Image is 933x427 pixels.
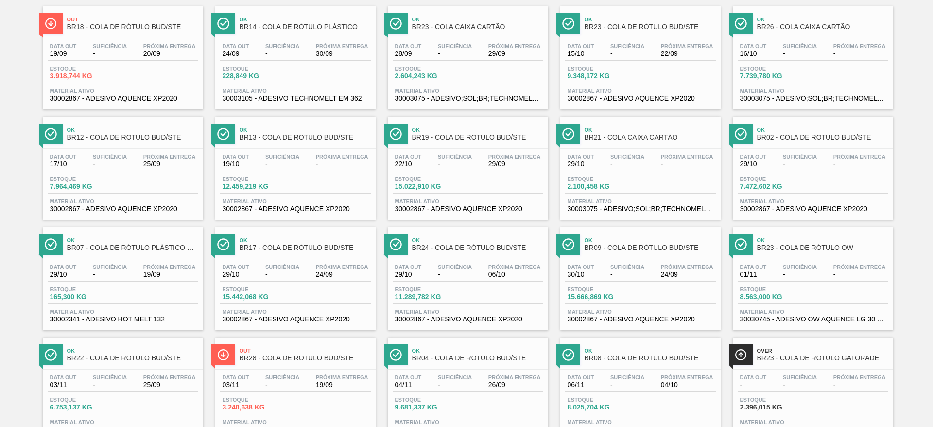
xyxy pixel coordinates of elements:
span: 29/10 [568,160,594,168]
span: BR17 - COLA DE RÓTULO BUD/STE [240,244,371,251]
span: 03/11 [223,381,249,389]
span: Estoque [395,286,463,292]
span: 9.681,337 KG [395,404,463,411]
span: Suficiência [783,154,817,160]
span: BR24 - COLA DE RÓTULO BUD/STE [412,244,543,251]
span: Material ativo [50,88,196,94]
span: Próxima Entrega [488,43,541,49]
span: BR22 - COLA DE RÓTULO BUD/STE [67,355,198,362]
img: Ícone [390,18,402,30]
span: Estoque [50,397,118,403]
span: Data out [568,43,594,49]
span: 2.604,243 KG [395,72,463,80]
span: Out [240,348,371,354]
span: 30003105 - ADESIVO TECHNOMELT EM 362 [223,95,368,102]
span: Data out [395,374,422,380]
span: Próxima Entrega [661,264,713,270]
span: Suficiência [438,374,472,380]
span: Data out [50,264,77,270]
span: 04/10 [661,381,713,389]
span: Suficiência [265,374,299,380]
span: Ok [240,17,371,22]
img: Ícone [735,238,747,250]
span: 2.396,015 KG [740,404,808,411]
span: 22/10 [395,160,422,168]
span: 29/10 [50,271,77,278]
span: Suficiência [93,264,127,270]
span: - [833,271,886,278]
span: 30002867 - ADESIVO AQUENCE XP2020 [223,316,368,323]
span: 15.022,910 KG [395,183,463,190]
span: 11.289,782 KG [395,293,463,301]
img: Ícone [562,349,574,361]
img: Ícone [217,18,229,30]
span: - [610,381,644,389]
span: - [93,381,127,389]
span: Data out [740,154,767,160]
span: Próxima Entrega [143,264,196,270]
a: ÍconeOkBR21 - COLA CAIXA CARTÃOData out29/10Suficiência-Próxima Entrega-Estoque2.100,458 KGMateri... [553,109,726,220]
span: Estoque [568,286,636,292]
img: Ícone [390,238,402,250]
span: Data out [740,264,767,270]
img: Ícone [217,128,229,140]
span: Estoque [223,397,291,403]
img: Ícone [390,128,402,140]
span: Próxima Entrega [661,154,713,160]
span: 15.442,068 KG [223,293,291,301]
span: Próxima Entrega [488,264,541,270]
span: Estoque [568,176,636,182]
a: ÍconeOkBR02 - COLA DE RÓTULO BUD/STEData out29/10Suficiência-Próxima Entrega-Estoque7.472,602 KGM... [726,109,898,220]
span: Data out [568,154,594,160]
span: Próxima Entrega [316,43,368,49]
span: 30002341 - ADESIVO HOT MELT 132 [50,316,196,323]
span: - [93,271,127,278]
span: 16/10 [740,50,767,57]
span: BR12 - COLA DE RÓTULO BUD/STE [67,134,198,141]
span: Material ativo [568,419,713,425]
span: 30002867 - ADESIVO AQUENCE XP2020 [223,205,368,213]
span: Data out [223,43,249,49]
span: - [438,160,472,168]
span: Suficiência [610,374,644,380]
span: BR23 - COLA CAIXA CARTÃO [412,23,543,31]
span: - [438,381,472,389]
span: 06/11 [568,381,594,389]
span: 24/09 [223,50,249,57]
span: - [438,271,472,278]
span: - [661,160,713,168]
span: Ok [585,237,716,243]
span: Estoque [223,66,291,71]
span: Ok [412,17,543,22]
span: 29/09 [488,50,541,57]
span: 22/09 [661,50,713,57]
span: 24/09 [316,271,368,278]
span: 30/10 [568,271,594,278]
span: Próxima Entrega [833,154,886,160]
span: Suficiência [438,154,472,160]
span: Suficiência [93,154,127,160]
span: BR23 - COLA DE RÓTULO BUD/STE [585,23,716,31]
span: Data out [223,374,249,380]
span: Estoque [740,286,808,292]
span: 26/09 [488,381,541,389]
span: 06/10 [488,271,541,278]
span: Próxima Entrega [143,374,196,380]
img: Ícone [45,128,57,140]
span: - [610,50,644,57]
span: 30003075 - ADESIVO;SOL;BR;TECHNOMELT SUPRA HT 35125 [568,205,713,213]
span: Suficiência [783,374,817,380]
span: 24/09 [661,271,713,278]
span: Estoque [568,397,636,403]
span: Data out [395,43,422,49]
span: Data out [568,374,594,380]
span: Data out [223,264,249,270]
a: ÍconeOkBR23 - COLA DE RÓTULO OWData out01/11Suficiência-Próxima Entrega-Estoque8.563,000 KGMateri... [726,220,898,330]
span: Suficiência [93,43,127,49]
span: 228,849 KG [223,72,291,80]
span: - [610,160,644,168]
span: BR26 - COLA CAIXA CARTÃO [757,23,888,31]
span: Estoque [50,286,118,292]
span: Estoque [50,66,118,71]
span: 8.025,704 KG [568,404,636,411]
